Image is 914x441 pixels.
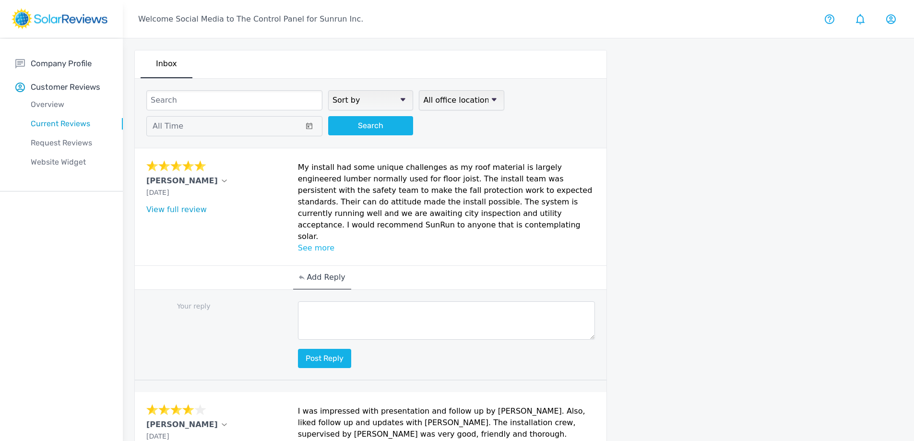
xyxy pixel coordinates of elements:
[31,58,92,70] p: Company Profile
[138,13,363,25] p: Welcome Social Media to The Control Panel for Sunrun Inc.
[15,114,123,133] a: Current Reviews
[15,95,123,114] a: Overview
[15,118,123,130] p: Current Reviews
[15,99,123,110] p: Overview
[15,133,123,153] a: Request Reviews
[15,153,123,172] a: Website Widget
[15,156,123,168] p: Website Widget
[15,137,123,149] p: Request Reviews
[31,81,100,93] p: Customer Reviews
